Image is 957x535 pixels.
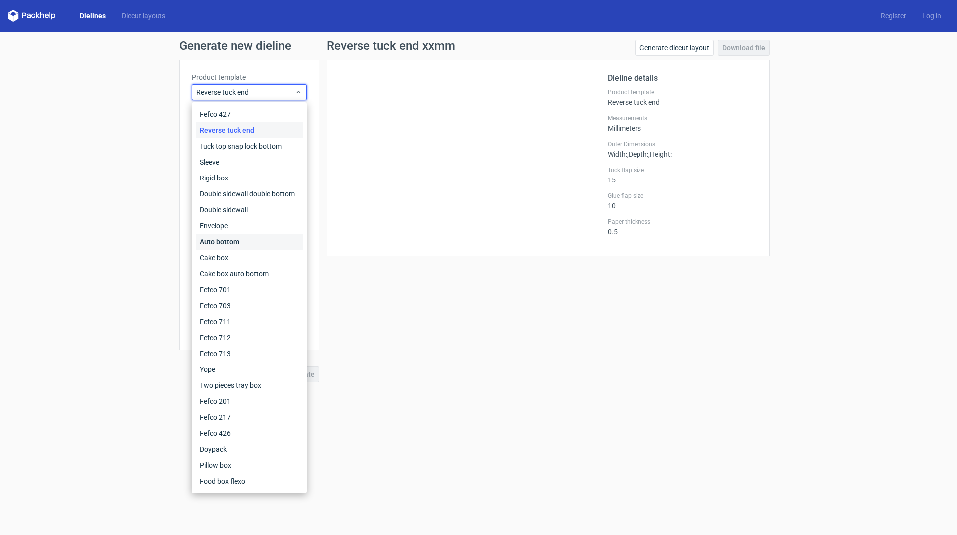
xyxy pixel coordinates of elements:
[196,250,303,266] div: Cake box
[196,202,303,218] div: Double sidewall
[196,234,303,250] div: Auto bottom
[914,11,949,21] a: Log in
[196,425,303,441] div: Fefco 426
[608,114,757,132] div: Millimeters
[608,192,757,200] label: Glue flap size
[608,114,757,122] label: Measurements
[196,154,303,170] div: Sleeve
[196,106,303,122] div: Fefco 427
[327,40,455,52] h1: Reverse tuck end xxmm
[196,361,303,377] div: Yope
[196,377,303,393] div: Two pieces tray box
[196,409,303,425] div: Fefco 217
[608,88,757,96] label: Product template
[608,140,757,148] label: Outer Dimensions
[192,72,307,82] label: Product template
[608,166,757,184] div: 15
[196,186,303,202] div: Double sidewall double bottom
[196,138,303,154] div: Tuck top snap lock bottom
[196,218,303,234] div: Envelope
[196,298,303,314] div: Fefco 703
[608,218,757,226] label: Paper thickness
[648,150,672,158] span: , Height :
[196,441,303,457] div: Doypack
[196,457,303,473] div: Pillow box
[179,40,778,52] h1: Generate new dieline
[114,11,173,21] a: Diecut layouts
[608,192,757,210] div: 10
[635,40,714,56] a: Generate diecut layout
[608,72,757,84] h2: Dieline details
[608,88,757,106] div: Reverse tuck end
[196,122,303,138] div: Reverse tuck end
[72,11,114,21] a: Dielines
[196,282,303,298] div: Fefco 701
[608,218,757,236] div: 0.5
[608,166,757,174] label: Tuck flap size
[196,330,303,346] div: Fefco 712
[196,473,303,489] div: Food box flexo
[196,87,295,97] span: Reverse tuck end
[196,266,303,282] div: Cake box auto bottom
[196,393,303,409] div: Fefco 201
[608,150,627,158] span: Width :
[627,150,648,158] span: , Depth :
[196,346,303,361] div: Fefco 713
[196,170,303,186] div: Rigid box
[196,314,303,330] div: Fefco 711
[873,11,914,21] a: Register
